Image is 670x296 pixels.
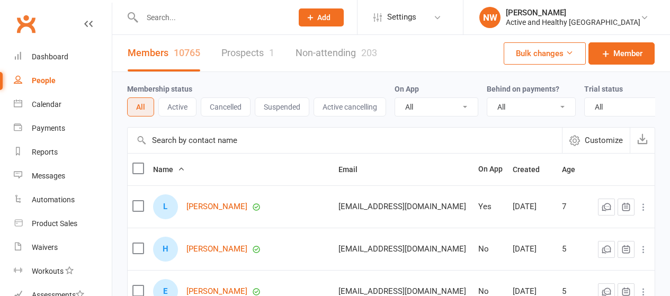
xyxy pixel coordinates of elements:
div: Reports [32,148,58,156]
div: 7 [562,202,587,211]
a: Messages [14,164,112,188]
div: Active and Healthy [GEOGRAPHIC_DATA] [506,17,640,27]
label: Behind on payments? [487,85,559,93]
div: Yes [478,202,503,211]
button: Email [338,163,369,176]
span: Email [338,165,369,174]
button: Bulk changes [504,42,586,65]
a: Clubworx [13,11,39,37]
span: [EMAIL_ADDRESS][DOMAIN_NAME] [338,196,466,217]
span: Add [317,13,330,22]
div: People [32,76,56,85]
button: Active [158,97,196,116]
a: Waivers [14,236,112,259]
div: Workouts [32,267,64,275]
a: Product Sales [14,212,112,236]
a: Dashboard [14,45,112,69]
div: 5 [562,287,587,296]
a: Reports [14,140,112,164]
div: No [478,287,503,296]
div: [DATE] [513,202,552,211]
label: Membership status [127,85,192,93]
button: Age [562,163,587,176]
div: Dashboard [32,52,68,61]
span: Age [562,165,587,174]
div: H [153,237,178,262]
label: Trial status [584,85,623,93]
div: NW [479,7,501,28]
a: Automations [14,188,112,212]
button: Add [299,8,344,26]
th: On App [474,154,508,185]
div: [PERSON_NAME] [506,8,640,17]
span: [EMAIL_ADDRESS][DOMAIN_NAME] [338,239,466,259]
a: Members10765 [128,35,200,71]
div: Product Sales [32,219,77,228]
button: Cancelled [201,97,251,116]
div: Calendar [32,100,61,109]
div: No [478,245,503,254]
a: Non-attending203 [296,35,377,71]
span: Created [513,165,551,174]
button: Suspended [255,97,309,116]
div: 203 [361,47,377,58]
a: Calendar [14,93,112,116]
a: [PERSON_NAME] [186,287,247,296]
input: Search by contact name [128,128,562,153]
button: All [127,97,154,116]
button: Name [153,163,185,176]
div: 10765 [174,47,200,58]
span: Settings [387,5,416,29]
button: Active cancelling [314,97,386,116]
div: L [153,194,178,219]
button: Customize [562,128,630,153]
a: Payments [14,116,112,140]
div: 1 [269,47,274,58]
div: 5 [562,245,587,254]
input: Search... [139,10,285,25]
div: Payments [32,124,65,132]
div: Waivers [32,243,58,252]
a: People [14,69,112,93]
span: Member [613,47,642,60]
a: Member [588,42,655,65]
div: [DATE] [513,287,552,296]
button: Created [513,163,551,176]
span: Customize [585,134,623,147]
div: [DATE] [513,245,552,254]
div: Messages [32,172,65,180]
a: [PERSON_NAME] [186,245,247,254]
a: Prospects1 [221,35,274,71]
span: Name [153,165,185,174]
label: On App [395,85,419,93]
a: [PERSON_NAME] [186,202,247,211]
a: Workouts [14,259,112,283]
div: Automations [32,195,75,204]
